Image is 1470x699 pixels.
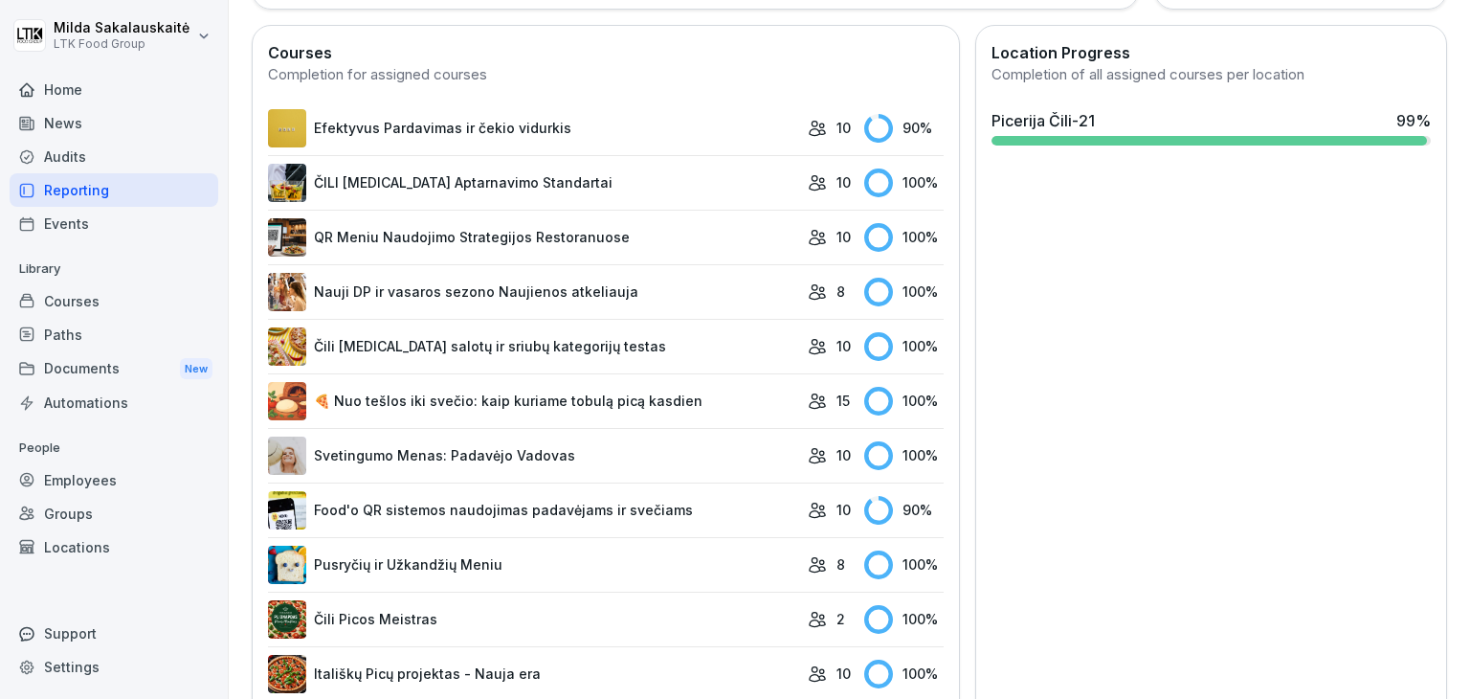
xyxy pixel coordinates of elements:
div: 100 % [864,660,944,688]
p: LTK Food Group [54,37,189,51]
div: Documents [10,351,218,387]
h2: Location Progress [991,41,1431,64]
div: 100 % [864,551,944,579]
div: Completion for assigned courses [268,64,944,86]
h2: Courses [268,41,944,64]
a: Paths [10,318,218,351]
a: Reporting [10,173,218,207]
a: Svetingumo Menas: Padavėjo Vadovas [268,437,798,475]
div: 100 % [864,169,944,197]
img: i32ivo17vr8ipzoc40eewowb.png [268,109,306,147]
div: 100 % [864,223,944,252]
img: fm2xlnd4abxcjct7hdb1279s.png [268,382,306,420]
a: News [10,106,218,140]
img: ezydrv8ercmjbqoq1b2vv00y.png [268,491,306,530]
p: 10 [836,172,851,192]
div: New [180,358,212,380]
a: ČILI [MEDICAL_DATA] Aptarnavimo Standartai [268,164,798,202]
img: vnq8o9l4lxrvjwsmlxb2om7q.png [268,655,306,693]
a: 🍕 Nuo tešlos iki svečio: kaip kuriame tobulą picą kasdien [268,382,798,420]
div: 90 % [864,114,944,143]
p: 10 [836,664,851,684]
a: DocumentsNew [10,351,218,387]
div: 100 % [864,387,944,416]
p: 8 [836,282,845,302]
a: Audits [10,140,218,173]
p: 10 [836,445,851,465]
a: Locations [10,530,218,564]
p: People [10,433,218,463]
img: pe4agwvl0z5rluhodf6xscve.png [268,546,306,584]
a: Pusryčių ir Užkandžių Meniu [268,546,798,584]
div: Completion of all assigned courses per location [991,64,1431,86]
div: 100 % [864,332,944,361]
a: Nauji DP ir vasaros sezono Naujienos atkeliauja [268,273,798,311]
a: Home [10,73,218,106]
p: Library [10,254,218,284]
img: r6wzbpj60dgtzxj6tcfj9nqf.png [268,327,306,366]
p: 2 [836,609,845,629]
a: Employees [10,463,218,497]
a: Efektyvus Pardavimas ir čekio vidurkis [268,109,798,147]
p: 8 [836,554,845,575]
div: 90 % [864,496,944,525]
div: 100 % [864,605,944,634]
div: 100 % [864,441,944,470]
a: Events [10,207,218,240]
img: wnpqesb0ja9fwoknan9m59ep.png [268,437,306,475]
a: Picerija Čili-2199% [984,101,1438,153]
a: Automations [10,386,218,419]
p: 10 [836,500,851,520]
a: Food'o QR sistemos naudojimas padavėjams ir svečiams [268,491,798,530]
img: dej6gjdqwpq2b0keal1yif6b.png [268,164,306,202]
a: QR Meniu Naudojimo Strategijos Restoranuose [268,218,798,257]
p: 10 [836,118,851,138]
p: 15 [836,391,850,411]
a: Groups [10,497,218,530]
a: Čili [MEDICAL_DATA] salotų ir sriubų kategorijų testas [268,327,798,366]
a: Settings [10,650,218,684]
a: Itališkų Picų projektas - Nauja era [268,655,798,693]
p: 10 [836,227,851,247]
a: Čili Picos Meistras [268,600,798,639]
div: Picerija Čili-21 [991,109,1095,132]
div: 100 % [864,278,944,306]
div: 99 % [1396,109,1431,132]
p: Milda Sakalauskaitė [54,20,189,36]
img: u49ee7h6de0efkuueawfgupt.png [268,273,306,311]
img: yo7qqi3zq6jvcu476py35rt8.png [268,600,306,639]
a: Courses [10,284,218,318]
img: zldzehtp7ktap1mwmoqmhhoz.png [268,218,306,257]
p: 10 [836,336,851,356]
div: Support [10,617,218,650]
